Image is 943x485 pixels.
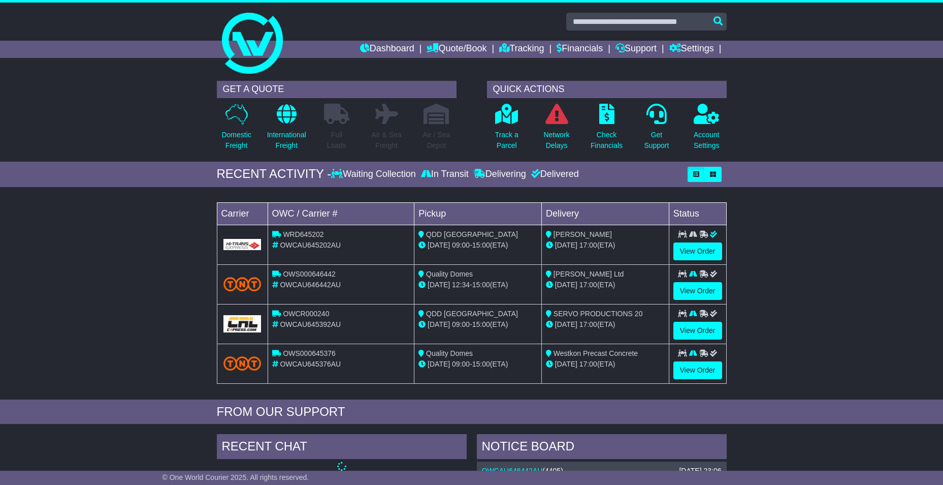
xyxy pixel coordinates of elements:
span: OWCAU645202AU [280,241,341,249]
a: View Order [673,361,722,379]
a: Tracking [499,41,544,58]
span: 09:00 [452,241,470,249]
span: 17:00 [579,241,597,249]
a: GetSupport [643,103,669,157]
a: AccountSettings [693,103,720,157]
img: GetCarrierServiceLogo [223,239,262,250]
div: - (ETA) [418,319,537,330]
span: OWCAU646442AU [280,281,341,289]
span: 09:00 [452,360,470,368]
span: [DATE] [428,320,450,328]
span: 12:34 [452,281,470,289]
a: View Order [673,322,722,340]
div: (ETA) [546,280,665,290]
span: Quality Domes [426,270,473,278]
span: 17:00 [579,360,597,368]
span: [PERSON_NAME] Ltd [554,270,624,278]
span: OWS000645376 [283,349,336,357]
span: OWCR000240 [283,310,329,318]
span: QDD [GEOGRAPHIC_DATA] [426,310,518,318]
div: (ETA) [546,240,665,251]
span: Westkon Precast Concrete [554,349,638,357]
p: Check Financials [591,130,623,151]
div: [DATE] 23:06 [679,467,721,475]
div: FROM OUR SUPPORT [217,405,727,419]
p: International Freight [267,130,306,151]
div: In Transit [418,169,471,180]
div: - (ETA) [418,280,537,290]
a: Settings [669,41,714,58]
a: View Order [673,243,722,260]
span: [PERSON_NAME] [554,230,612,238]
a: InternationalFreight [267,103,307,157]
span: 15:00 [472,241,490,249]
span: [DATE] [428,360,450,368]
span: [DATE] [555,360,577,368]
a: Track aParcel [495,103,519,157]
div: RECENT CHAT [217,434,467,462]
span: 09:00 [452,320,470,328]
div: RECENT ACTIVITY - [217,167,332,181]
td: Pickup [414,202,542,225]
span: © One World Courier 2025. All rights reserved. [162,473,309,481]
div: - (ETA) [418,359,537,370]
td: Status [669,202,726,225]
img: GetCarrierServiceLogo [223,315,262,332]
span: WRD645202 [283,230,323,238]
a: View Order [673,282,722,300]
span: OWCAU645392AU [280,320,341,328]
span: [DATE] [428,241,450,249]
span: QDD [GEOGRAPHIC_DATA] [426,230,518,238]
p: Air & Sea Freight [372,130,402,151]
span: 15:00 [472,360,490,368]
td: Carrier [217,202,268,225]
span: 15:00 [472,320,490,328]
img: TNT_Domestic.png [223,356,262,370]
div: QUICK ACTIONS [487,81,727,98]
a: CheckFinancials [590,103,623,157]
span: 4405 [545,467,561,475]
p: Full Loads [324,130,349,151]
div: Waiting Collection [331,169,418,180]
div: Delivered [529,169,579,180]
span: SERVO PRODUCTIONS 20 [554,310,643,318]
a: DomesticFreight [221,103,251,157]
div: GET A QUOTE [217,81,457,98]
p: Get Support [644,130,669,151]
p: Track a Parcel [495,130,518,151]
span: [DATE] [555,241,577,249]
div: NOTICE BOARD [477,434,727,462]
a: Financials [557,41,603,58]
a: NetworkDelays [543,103,570,157]
span: [DATE] [555,320,577,328]
div: - (ETA) [418,240,537,251]
span: 15:00 [472,281,490,289]
td: Delivery [541,202,669,225]
div: ( ) [482,467,722,475]
div: Delivering [471,169,529,180]
a: Dashboard [360,41,414,58]
p: Network Delays [543,130,569,151]
p: Domestic Freight [221,130,251,151]
span: OWS000646442 [283,270,336,278]
a: OWCAU646442AU [482,467,543,475]
span: [DATE] [555,281,577,289]
div: (ETA) [546,319,665,330]
img: TNT_Domestic.png [223,277,262,291]
span: 17:00 [579,320,597,328]
a: Quote/Book [427,41,486,58]
span: Quality Domes [426,349,473,357]
td: OWC / Carrier # [268,202,414,225]
span: 17:00 [579,281,597,289]
p: Account Settings [694,130,720,151]
a: Support [615,41,657,58]
p: Air / Sea Depot [423,130,450,151]
span: [DATE] [428,281,450,289]
span: OWCAU645376AU [280,360,341,368]
div: (ETA) [546,359,665,370]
